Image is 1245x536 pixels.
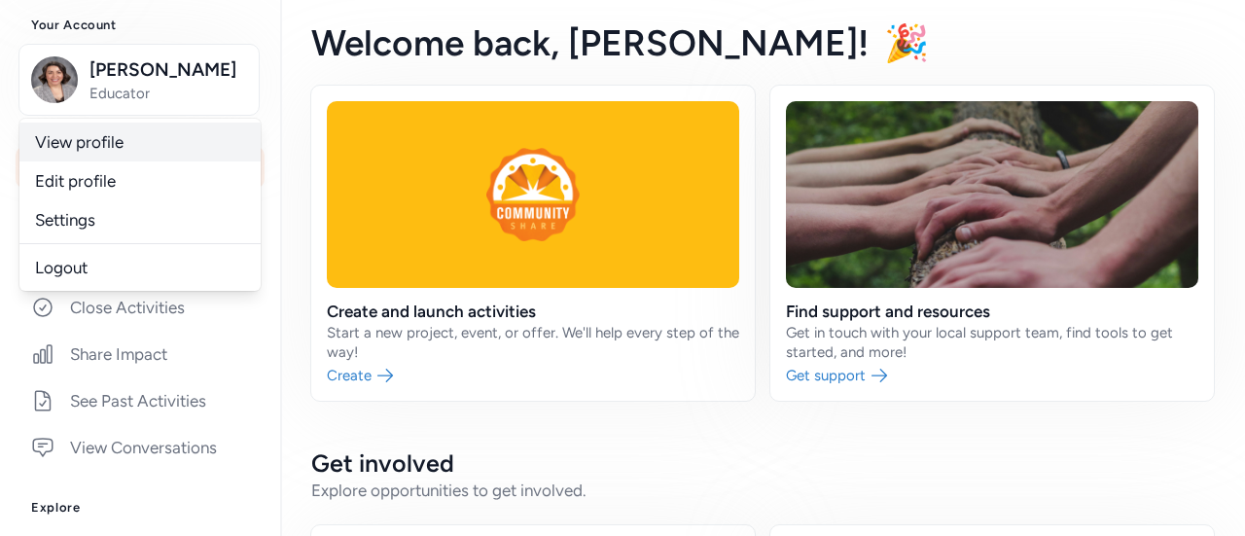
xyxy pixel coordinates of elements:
a: Respond to Invites [16,193,265,235]
a: Share Impact [16,333,265,375]
a: View profile [19,123,261,161]
a: Create and Connect [16,239,265,282]
div: [PERSON_NAME]Educator [19,119,261,291]
a: Home [16,146,265,189]
a: Settings [19,200,261,239]
a: Close Activities [16,286,265,329]
a: Edit profile [19,161,261,200]
h3: Your Account [31,18,249,33]
span: Welcome back , [PERSON_NAME]! [311,21,869,64]
a: See Past Activities [16,379,265,422]
a: View Conversations [16,426,265,469]
button: [PERSON_NAME]Educator [18,44,260,116]
span: Educator [89,84,247,103]
a: Logout [19,248,261,287]
div: Explore opportunities to get involved. [311,479,1214,502]
span: 🎉 [884,21,929,64]
h2: Get involved [311,447,1214,479]
h3: Explore [31,500,249,516]
span: [PERSON_NAME] [89,56,247,84]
